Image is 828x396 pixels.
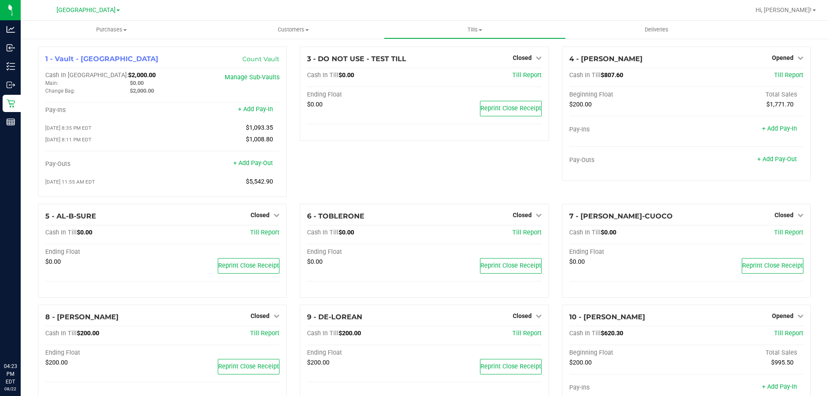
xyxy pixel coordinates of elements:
[569,72,601,79] span: Cash In Till
[772,54,793,61] span: Opened
[45,212,96,220] span: 5 - AL-B-SURE
[512,330,542,337] a: Till Report
[307,72,339,79] span: Cash In Till
[6,81,15,89] inline-svg: Outbound
[45,80,58,86] span: Main:
[45,55,158,63] span: 1 - Vault - [GEOGRAPHIC_DATA]
[774,330,803,337] a: Till Report
[756,6,812,13] span: Hi, [PERSON_NAME]!
[766,101,793,108] span: $1,771.70
[6,62,15,71] inline-svg: Inventory
[45,179,95,185] span: [DATE] 11:55 AM EDT
[238,106,273,113] a: + Add Pay-In
[218,262,279,269] span: Reprint Close Receipt
[480,363,541,370] span: Reprint Close Receipt
[4,362,17,386] p: 04:23 PM EDT
[21,21,202,39] a: Purchases
[512,229,542,236] span: Till Report
[307,349,424,357] div: Ending Float
[569,126,687,134] div: Pay-Ins
[6,44,15,52] inline-svg: Inbound
[130,80,144,86] span: $0.00
[9,327,34,353] iframe: Resource center
[250,330,279,337] a: Till Report
[246,178,273,185] span: $5,542.90
[56,6,116,14] span: [GEOGRAPHIC_DATA]
[569,384,687,392] div: Pay-Ins
[480,258,542,274] button: Reprint Close Receipt
[218,258,279,274] button: Reprint Close Receipt
[307,91,424,99] div: Ending Float
[45,125,91,131] span: [DATE] 8:35 PM EDT
[569,101,592,108] span: $200.00
[218,359,279,374] button: Reprint Close Receipt
[6,118,15,126] inline-svg: Reports
[569,156,687,164] div: Pay-Outs
[339,229,354,236] span: $0.00
[45,248,163,256] div: Ending Float
[686,91,803,99] div: Total Sales
[203,26,383,34] span: Customers
[569,349,687,357] div: Beginning Float
[45,88,75,94] span: Change Bag:
[128,72,156,79] span: $2,000.00
[250,229,279,236] a: Till Report
[218,363,279,370] span: Reprint Close Receipt
[45,330,77,337] span: Cash In Till
[774,229,803,236] a: Till Report
[569,55,643,63] span: 4 - [PERSON_NAME]
[633,26,680,34] span: Deliveries
[21,26,202,34] span: Purchases
[569,248,687,256] div: Ending Float
[6,25,15,34] inline-svg: Analytics
[566,21,747,39] a: Deliveries
[45,359,68,366] span: $200.00
[742,262,803,269] span: Reprint Close Receipt
[513,312,532,319] span: Closed
[307,229,339,236] span: Cash In Till
[4,386,17,392] p: 08/22
[480,105,541,112] span: Reprint Close Receipt
[339,72,354,79] span: $0.00
[45,72,128,79] span: Cash In [GEOGRAPHIC_DATA]:
[601,330,623,337] span: $620.30
[569,212,673,220] span: 7 - [PERSON_NAME]-CUOCO
[45,313,119,321] span: 8 - [PERSON_NAME]
[569,330,601,337] span: Cash In Till
[307,330,339,337] span: Cash In Till
[307,313,362,321] span: 9 - DE-LOREAN
[307,248,424,256] div: Ending Float
[45,258,61,265] span: $0.00
[480,359,542,374] button: Reprint Close Receipt
[251,212,270,218] span: Closed
[569,359,592,366] span: $200.00
[762,125,797,132] a: + Add Pay-In
[307,258,323,265] span: $0.00
[480,101,542,116] button: Reprint Close Receipt
[384,26,565,34] span: Tills
[307,55,406,63] span: 3 - DO NOT USE - TEST TILL
[569,313,645,321] span: 10 - [PERSON_NAME]
[77,330,99,337] span: $200.00
[225,74,279,81] a: Manage Sub-Vaults
[384,21,565,39] a: Tills
[246,136,273,143] span: $1,008.80
[686,349,803,357] div: Total Sales
[233,159,273,167] a: + Add Pay-Out
[307,101,323,108] span: $0.00
[513,54,532,61] span: Closed
[569,258,585,265] span: $0.00
[251,312,270,319] span: Closed
[512,72,542,79] a: Till Report
[774,72,803,79] span: Till Report
[45,349,163,357] div: Ending Float
[601,229,616,236] span: $0.00
[45,106,163,114] div: Pay-Ins
[480,262,541,269] span: Reprint Close Receipt
[771,359,793,366] span: $995.50
[45,229,77,236] span: Cash In Till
